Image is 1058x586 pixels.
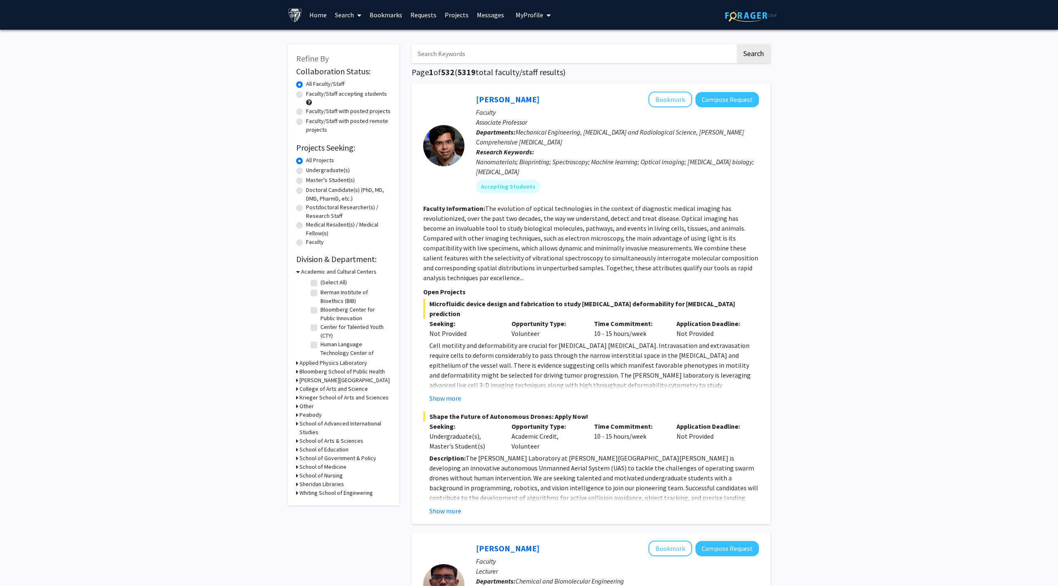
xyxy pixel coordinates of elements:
[412,44,735,63] input: Search Keywords
[648,541,692,556] button: Add John Edison to Bookmarks
[588,421,670,451] div: 10 - 15 hours/week
[476,577,516,585] b: Departments:
[476,128,744,146] span: Mechanical Engineering, [MEDICAL_DATA] and Radiological Science, [PERSON_NAME] Comprehensive [MED...
[457,67,476,77] span: 5319
[476,117,759,127] p: Associate Professor
[299,463,346,471] h3: School of Medicine
[320,288,389,305] label: Berman Institute of Bioethics (BIB)
[320,323,389,340] label: Center for Talented Youth (CTY)
[429,319,500,328] p: Seeking:
[429,340,759,400] p: Cell motility and deformability are crucial for [MEDICAL_DATA] [MEDICAL_DATA]. Intravasation and ...
[676,421,747,431] p: Application Deadline:
[476,180,540,193] mat-chip: Accepting Students
[296,143,391,153] h2: Projects Seeking:
[429,431,500,451] div: Undergraduate(s), Master's Student(s)
[429,67,434,77] span: 1
[429,453,759,513] p: The [PERSON_NAME] Laboratory at [PERSON_NAME][GEOGRAPHIC_DATA][PERSON_NAME] is developing an inno...
[505,421,588,451] div: Academic Credit, Volunteer
[306,220,391,238] label: Medical Resident(s) / Medical Fellow(s)
[476,543,540,553] a: [PERSON_NAME]
[476,128,516,136] b: Departments:
[423,287,759,297] p: Open Projects
[473,0,508,29] a: Messages
[594,421,664,431] p: Time Commitment:
[306,156,334,165] label: All Projects
[648,92,692,107] button: Add Ishan Barman to Bookmarks
[320,278,347,287] label: (Select All)
[299,376,390,385] h3: [PERSON_NAME][GEOGRAPHIC_DATA]
[306,203,391,220] label: Postdoctoral Researcher(s) / Research Staff
[429,328,500,338] div: Not Provided
[299,402,314,411] h3: Other
[476,148,534,156] b: Research Keywords:
[306,186,391,203] label: Doctoral Candidate(s) (PhD, MD, DMD, PharmD, etc.)
[516,577,624,585] span: Chemical and Biomolecular Engineering
[676,319,747,328] p: Application Deadline:
[594,319,664,328] p: Time Commitment:
[299,454,376,463] h3: School of Government & Policy
[299,385,368,393] h3: College of Arts and Science
[423,299,759,319] span: Microfluidic device design and fabrication to study [MEDICAL_DATA] deformability for [MEDICAL_DAT...
[299,480,344,489] h3: Sheridan Libraries
[331,0,365,29] a: Search
[695,92,759,107] button: Compose Request to Ishan Barman
[695,541,759,556] button: Compose Request to John Edison
[476,94,540,104] a: [PERSON_NAME]
[299,419,391,437] h3: School of Advanced International Studies
[476,107,759,117] p: Faculty
[423,204,758,282] fg-read-more: The evolution of optical technologies in the context of diagnostic medical imaging has revolution...
[299,367,385,376] h3: Bloomberg School of Public Health
[516,11,543,19] span: My Profile
[6,549,35,580] iframe: Chat
[737,44,771,63] button: Search
[299,359,367,367] h3: Applied Physics Laboratory
[299,471,343,480] h3: School of Nursing
[588,319,670,338] div: 10 - 15 hours/week
[306,80,344,88] label: All Faculty/Staff
[299,437,363,445] h3: School of Arts & Sciences
[299,489,373,497] h3: Whiting School of Engineering
[306,107,391,116] label: Faculty/Staff with posted projects
[429,393,461,403] button: Show more
[670,421,753,451] div: Not Provided
[305,0,331,29] a: Home
[670,319,753,338] div: Not Provided
[476,566,759,576] p: Lecturer
[296,66,391,76] h2: Collaboration Status:
[511,421,582,431] p: Opportunity Type:
[429,421,500,431] p: Seeking:
[725,9,777,22] img: ForagerOne Logo
[406,0,441,29] a: Requests
[296,254,391,264] h2: Division & Department:
[511,319,582,328] p: Opportunity Type:
[476,157,759,177] div: Nanomaterials; Bioprinting; Spectroscopy; Machine learning; Optical imaging; [MEDICAL_DATA] biolo...
[429,506,461,516] button: Show more
[288,8,302,22] img: Johns Hopkins University Logo
[306,176,355,184] label: Master's Student(s)
[306,166,350,175] label: Undergraduate(s)
[441,67,455,77] span: 532
[423,204,485,213] b: Faculty Information:
[412,67,771,77] h1: Page of ( total faculty/staff results)
[299,411,322,419] h3: Peabody
[441,0,473,29] a: Projects
[505,319,588,338] div: Volunteer
[365,0,406,29] a: Bookmarks
[306,117,391,134] label: Faculty/Staff with posted remote projects
[306,90,387,98] label: Faculty/Staff accepting students
[299,445,349,454] h3: School of Education
[296,53,329,64] span: Refine By
[476,556,759,566] p: Faculty
[301,267,377,276] h3: Academic and Cultural Centers
[423,411,759,421] span: Shape the Future of Autonomous Drones: Apply Now!
[306,238,324,246] label: Faculty
[429,454,466,462] strong: Description:
[320,340,389,366] label: Human Language Technology Center of Excellence (HLTCOE)
[299,393,389,402] h3: Krieger School of Arts and Sciences
[320,305,389,323] label: Bloomberg Center for Public Innovation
